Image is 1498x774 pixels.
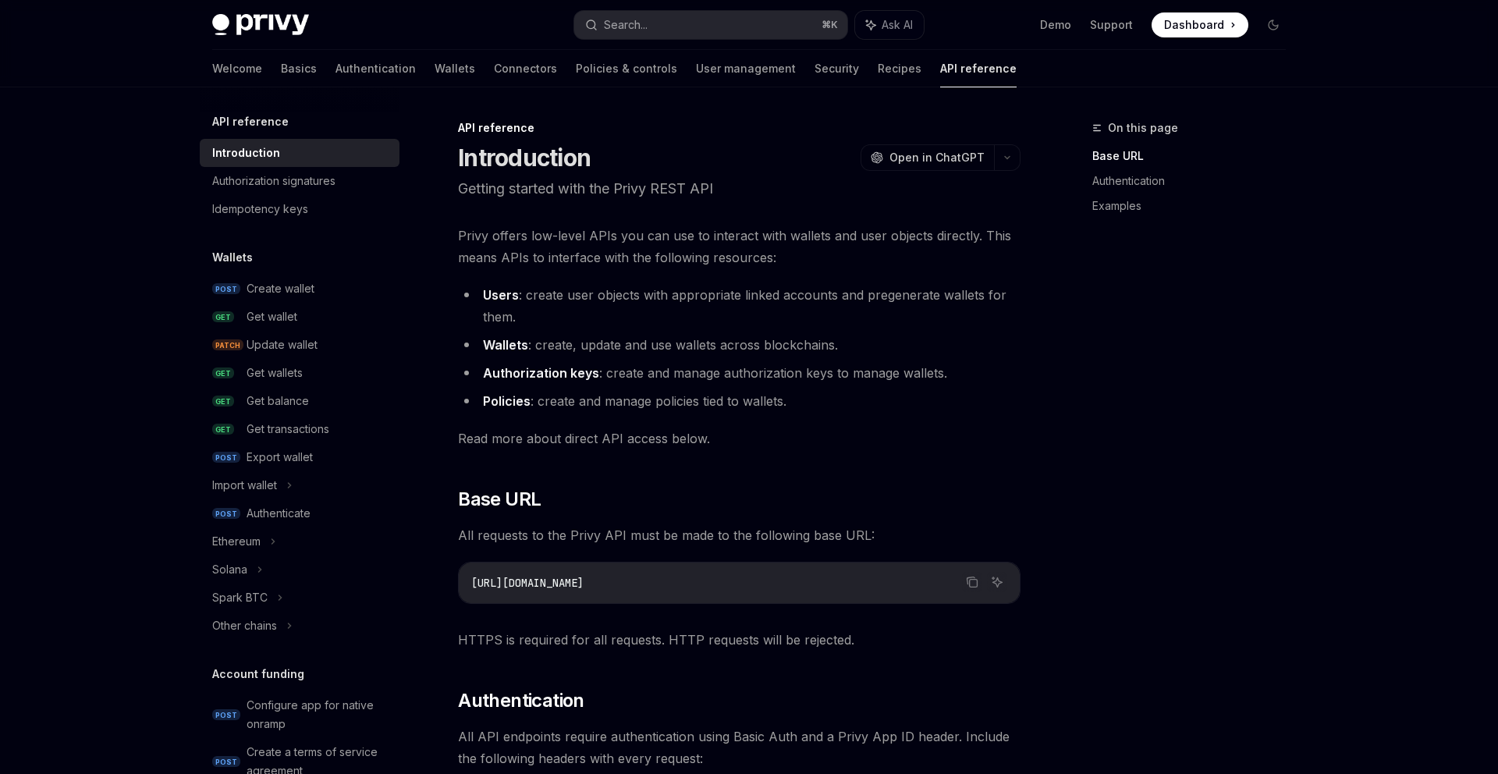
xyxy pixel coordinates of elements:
[1092,144,1298,169] a: Base URL
[1090,17,1133,33] a: Support
[822,19,838,31] span: ⌘ K
[494,50,557,87] a: Connectors
[212,248,253,267] h5: Wallets
[200,331,399,359] a: PATCHUpdate wallet
[483,337,528,353] strong: Wallets
[458,390,1021,412] li: : create and manage policies tied to wallets.
[281,50,317,87] a: Basics
[335,50,416,87] a: Authentication
[458,487,541,512] span: Base URL
[212,452,240,463] span: POST
[212,508,240,520] span: POST
[247,392,309,410] div: Get balance
[604,16,648,34] div: Search...
[212,50,262,87] a: Welcome
[247,364,303,382] div: Get wallets
[861,144,994,171] button: Open in ChatGPT
[212,588,268,607] div: Spark BTC
[212,311,234,323] span: GET
[696,50,796,87] a: User management
[458,178,1021,200] p: Getting started with the Privy REST API
[212,756,240,768] span: POST
[212,200,308,218] div: Idempotency keys
[247,420,329,438] div: Get transactions
[200,359,399,387] a: GETGet wallets
[247,307,297,326] div: Get wallet
[458,524,1021,546] span: All requests to the Privy API must be made to the following base URL:
[200,275,399,303] a: POSTCreate wallet
[200,167,399,195] a: Authorization signatures
[962,572,982,592] button: Copy the contents from the code block
[458,284,1021,328] li: : create user objects with appropriate linked accounts and pregenerate wallets for them.
[855,11,924,39] button: Ask AI
[458,225,1021,268] span: Privy offers low-level APIs you can use to interact with wallets and user objects directly. This ...
[458,428,1021,449] span: Read more about direct API access below.
[212,144,280,162] div: Introduction
[200,443,399,471] a: POSTExport wallet
[200,195,399,223] a: Idempotency keys
[483,365,599,381] strong: Authorization keys
[212,283,240,295] span: POST
[247,448,313,467] div: Export wallet
[458,334,1021,356] li: : create, update and use wallets across blockchains.
[212,476,277,495] div: Import wallet
[815,50,859,87] a: Security
[200,139,399,167] a: Introduction
[574,11,847,39] button: Search...⌘K
[940,50,1017,87] a: API reference
[212,424,234,435] span: GET
[212,172,335,190] div: Authorization signatures
[247,336,318,354] div: Update wallet
[212,709,240,721] span: POST
[200,415,399,443] a: GETGet transactions
[987,572,1007,592] button: Ask AI
[212,560,247,579] div: Solana
[471,576,584,590] span: [URL][DOMAIN_NAME]
[576,50,677,87] a: Policies & controls
[200,691,399,738] a: POSTConfigure app for native onramp
[212,616,277,635] div: Other chains
[247,696,390,733] div: Configure app for native onramp
[1261,12,1286,37] button: Toggle dark mode
[889,150,985,165] span: Open in ChatGPT
[1164,17,1224,33] span: Dashboard
[458,144,591,172] h1: Introduction
[458,362,1021,384] li: : create and manage authorization keys to manage wallets.
[878,50,921,87] a: Recipes
[458,688,584,713] span: Authentication
[212,112,289,131] h5: API reference
[247,504,311,523] div: Authenticate
[212,396,234,407] span: GET
[1092,169,1298,193] a: Authentication
[212,14,309,36] img: dark logo
[1152,12,1248,37] a: Dashboard
[212,367,234,379] span: GET
[483,287,519,303] strong: Users
[1092,193,1298,218] a: Examples
[200,303,399,331] a: GETGet wallet
[212,339,243,351] span: PATCH
[458,629,1021,651] span: HTTPS is required for all requests. HTTP requests will be rejected.
[458,726,1021,769] span: All API endpoints require authentication using Basic Auth and a Privy App ID header. Include the ...
[458,120,1021,136] div: API reference
[200,499,399,527] a: POSTAuthenticate
[212,532,261,551] div: Ethereum
[200,387,399,415] a: GETGet balance
[435,50,475,87] a: Wallets
[212,665,304,683] h5: Account funding
[1040,17,1071,33] a: Demo
[882,17,913,33] span: Ask AI
[483,393,531,409] strong: Policies
[247,279,314,298] div: Create wallet
[1108,119,1178,137] span: On this page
